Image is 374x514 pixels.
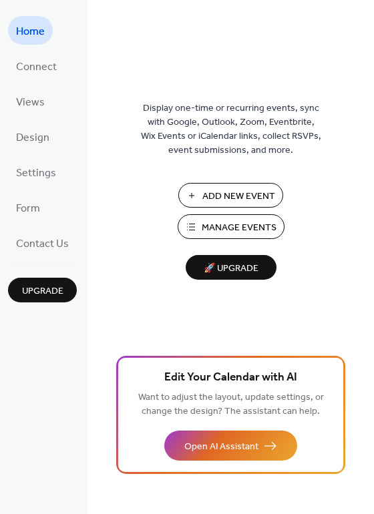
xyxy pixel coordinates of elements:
[178,214,285,239] button: Manage Events
[8,87,53,115] a: Views
[138,389,324,421] span: Want to adjust the layout, update settings, or change the design? The assistant can help.
[8,278,77,302] button: Upgrade
[194,260,268,278] span: 🚀 Upgrade
[16,21,45,42] span: Home
[186,255,276,280] button: 🚀 Upgrade
[178,183,283,208] button: Add New Event
[16,234,69,254] span: Contact Us
[164,431,297,461] button: Open AI Assistant
[8,158,64,186] a: Settings
[202,190,275,204] span: Add New Event
[8,122,57,151] a: Design
[8,228,77,257] a: Contact Us
[8,193,48,222] a: Form
[22,284,63,298] span: Upgrade
[16,127,49,148] span: Design
[184,440,258,454] span: Open AI Assistant
[202,221,276,235] span: Manage Events
[16,198,40,219] span: Form
[141,101,321,158] span: Display one-time or recurring events, sync with Google, Outlook, Zoom, Eventbrite, Wix Events or ...
[8,16,53,45] a: Home
[16,57,57,77] span: Connect
[8,51,65,80] a: Connect
[16,92,45,113] span: Views
[16,163,56,184] span: Settings
[164,368,297,387] span: Edit Your Calendar with AI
